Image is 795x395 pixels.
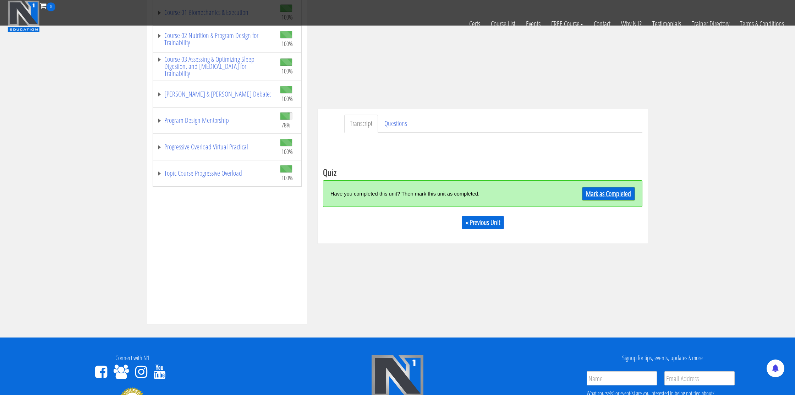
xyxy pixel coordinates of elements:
a: « Previous Unit [462,216,504,229]
a: Progressive Overload Virtual Practical [157,143,273,150]
a: Trainer Directory [686,11,735,36]
img: n1-education [7,0,40,32]
a: Certs [464,11,486,36]
a: Topic Course Progressive Overload [157,170,273,177]
div: Have you completed this unit? Then mark this unit as completed. [330,186,555,201]
span: 100% [281,174,293,182]
span: 100% [281,40,293,48]
span: 100% [281,67,293,75]
a: Course List [486,11,521,36]
input: Name [587,371,657,385]
a: Events [521,11,546,36]
input: Email Address [664,371,735,385]
a: Course 03 Assessing & Optimizing Sleep Digestion, and [MEDICAL_DATA] for Trainability [157,56,273,77]
a: 0 [40,1,55,10]
a: Mark as Completed [582,187,635,201]
a: FREE Course [546,11,588,36]
span: 78% [281,121,290,129]
a: Contact [588,11,616,36]
span: 100% [281,95,293,103]
h4: Connect with N1 [5,355,260,362]
a: Terms & Conditions [735,11,789,36]
a: Course 02 Nutrition & Program Design for Trainability [157,32,273,46]
a: Program Design Mentorship [157,117,273,124]
span: 0 [46,2,55,11]
a: Transcript [344,115,378,133]
a: [PERSON_NAME] & [PERSON_NAME] Debate: [157,90,273,98]
a: Questions [379,115,413,133]
a: Why N1? [616,11,647,36]
h3: Quiz [323,168,642,177]
h4: Signup for tips, events, updates & more [535,355,790,362]
a: Testimonials [647,11,686,36]
span: 100% [281,148,293,155]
